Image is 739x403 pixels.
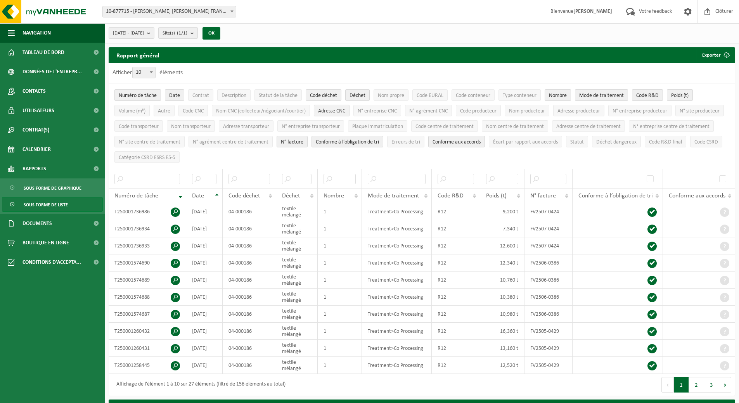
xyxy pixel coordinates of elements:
button: Exporter [696,47,734,63]
td: Treatment>Co Processing [362,220,432,237]
span: Mode de traitement [579,93,624,99]
td: 1 [318,323,362,340]
button: Next [719,377,731,393]
td: textile mélangé [276,289,318,306]
span: Utilisateurs [22,101,54,120]
button: Écart par rapport aux accordsÉcart par rapport aux accords: Activate to sort [489,136,562,147]
span: Nom transporteur [171,124,211,130]
td: [DATE] [186,306,223,323]
td: FV2505-0429 [524,340,573,357]
button: N° entreprise transporteurN° entreprise transporteur: Activate to sort [277,120,344,132]
button: Numéro de tâcheNuméro de tâche: Activate to remove sorting [114,89,161,101]
span: Autre [158,108,170,114]
button: Nom CNC (collecteur/négociant/courtier)Nom CNC (collecteur/négociant/courtier): Activate to sort [212,105,310,116]
td: Treatment>Co Processing [362,357,432,374]
span: Date [192,193,204,199]
span: Numéro de tâche [114,193,158,199]
td: R12 [432,340,480,357]
span: Nombre [549,93,567,99]
button: StatutStatut: Activate to sort [566,136,588,147]
td: 04-000186 [223,357,276,374]
span: Calendrier [22,140,51,159]
span: N° facture [281,139,303,145]
td: Treatment>Co Processing [362,203,432,220]
span: Code R&D [438,193,464,199]
span: Code transporteur [119,124,159,130]
button: N° entreprise producteurN° entreprise producteur: Activate to sort [608,105,672,116]
td: textile mélangé [276,357,318,374]
span: Description [222,93,246,99]
td: [DATE] [186,357,223,374]
span: Adresse transporteur [223,124,269,130]
span: N° facture [530,193,556,199]
span: Code déchet [228,193,260,199]
button: 3 [704,377,719,393]
td: FV2505-0429 [524,357,573,374]
count: (1/1) [177,31,187,36]
td: [DATE] [186,203,223,220]
span: Poids (t) [486,193,507,199]
td: 04-000186 [223,254,276,272]
button: Catégorie CSRD ESRS E5-5Catégorie CSRD ESRS E5-5: Activate to sort [114,151,180,163]
td: textile mélangé [276,306,318,323]
span: Contrat(s) [22,120,49,140]
td: T250001736986 [109,203,186,220]
span: Documents [22,214,52,233]
button: DateDate: Activate to sort [165,89,184,101]
td: FV2507-0424 [524,203,573,220]
button: Mode de traitementMode de traitement: Activate to sort [575,89,628,101]
span: Déchet [350,93,365,99]
td: 04-000186 [223,220,276,237]
button: Adresse CNCAdresse CNC: Activate to sort [314,105,350,116]
span: Code CSRD [694,139,718,145]
td: R12 [432,357,480,374]
button: OK [202,27,220,40]
span: N° site centre de traitement [119,139,180,145]
button: Site(s)(1/1) [158,27,198,39]
td: 04-000186 [223,237,276,254]
td: [DATE] [186,340,223,357]
td: 04-000186 [223,306,276,323]
td: 1 [318,237,362,254]
td: textile mélangé [276,237,318,254]
td: 1 [318,254,362,272]
button: Code R&D finalCode R&amp;D final: Activate to sort [645,136,686,147]
td: T250001574689 [109,272,186,289]
td: R12 [432,237,480,254]
span: Adresse centre de traitement [556,124,621,130]
button: Déchet dangereux : Activate to sort [592,136,641,147]
span: Statut [570,139,584,145]
span: Conditions d'accepta... [22,253,81,272]
button: Erreurs de triErreurs de tri: Activate to sort [387,136,424,147]
button: Code déchetCode déchet: Activate to sort [306,89,341,101]
button: DescriptionDescription: Activate to sort [217,89,251,101]
button: Adresse transporteurAdresse transporteur: Activate to sort [219,120,273,132]
td: FV2505-0429 [524,323,573,340]
span: [DATE] - [DATE] [113,28,144,39]
td: 1 [318,220,362,237]
span: Statut de la tâche [259,93,298,99]
td: Treatment>Co Processing [362,289,432,306]
a: Sous forme de graphique [2,180,103,195]
span: Nombre [324,193,344,199]
button: N° factureN° facture: Activate to sort [277,136,308,147]
span: Code conteneur [456,93,490,99]
span: Code producteur [460,108,497,114]
span: 10-877715 - ADLER PELZER FRANCE WEST - MORNAC [102,6,236,17]
span: Date [169,93,180,99]
td: [DATE] [186,323,223,340]
td: 10,980 t [480,306,524,323]
span: Contrat [192,93,209,99]
td: [DATE] [186,272,223,289]
td: [DATE] [186,254,223,272]
td: R12 [432,220,480,237]
span: Adresse producteur [557,108,600,114]
td: Treatment>Co Processing [362,254,432,272]
td: T250001736934 [109,220,186,237]
span: Site(s) [163,28,187,39]
td: FV2506-0386 [524,306,573,323]
span: Erreurs de tri [391,139,420,145]
button: Plaque immatriculationPlaque immatriculation: Activate to sort [348,120,407,132]
span: Nom propre [378,93,404,99]
span: Code CNC [183,108,204,114]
